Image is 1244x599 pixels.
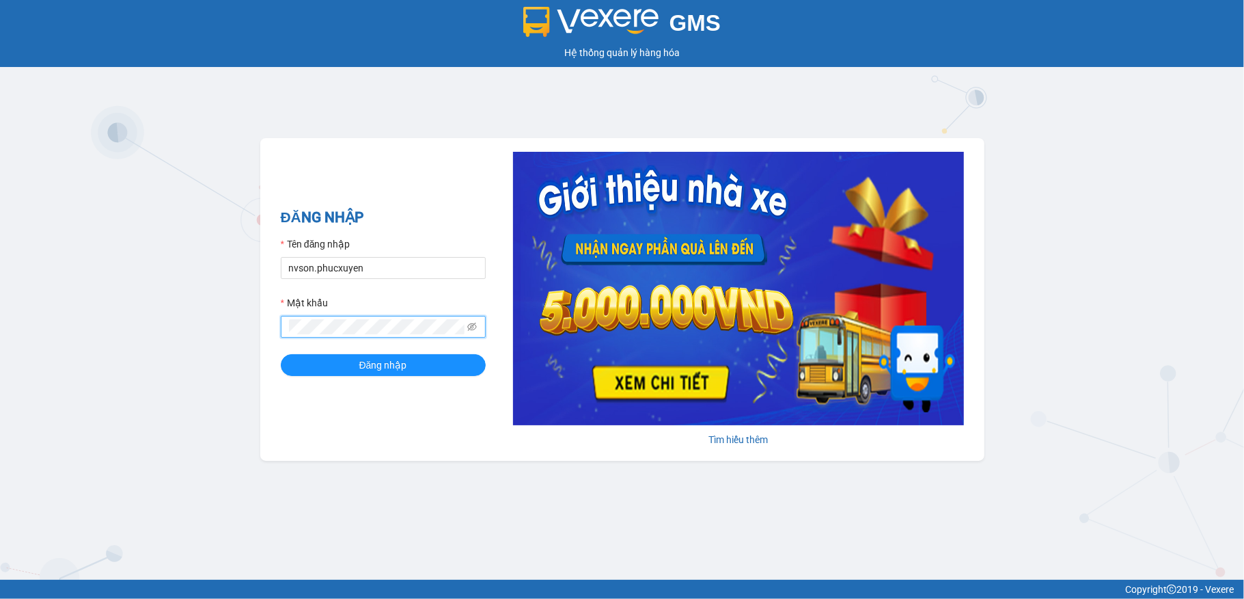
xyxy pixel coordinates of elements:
label: Mật khẩu [281,295,328,310]
input: Tên đăng nhập [281,257,486,279]
button: Đăng nhập [281,354,486,376]
input: Mật khẩu [289,319,465,334]
div: Copyright 2019 - Vexere [10,582,1234,597]
div: Hệ thống quản lý hàng hóa [3,45,1241,60]
span: eye-invisible [467,322,477,332]
img: logo 2 [523,7,659,37]
span: GMS [669,10,721,36]
span: copyright [1167,585,1176,594]
a: GMS [523,21,721,31]
div: Tìm hiểu thêm [513,432,964,447]
img: banner-0 [513,152,964,425]
label: Tên đăng nhập [281,237,350,252]
span: Đăng nhập [359,358,407,373]
h2: ĐĂNG NHẬP [281,207,486,229]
